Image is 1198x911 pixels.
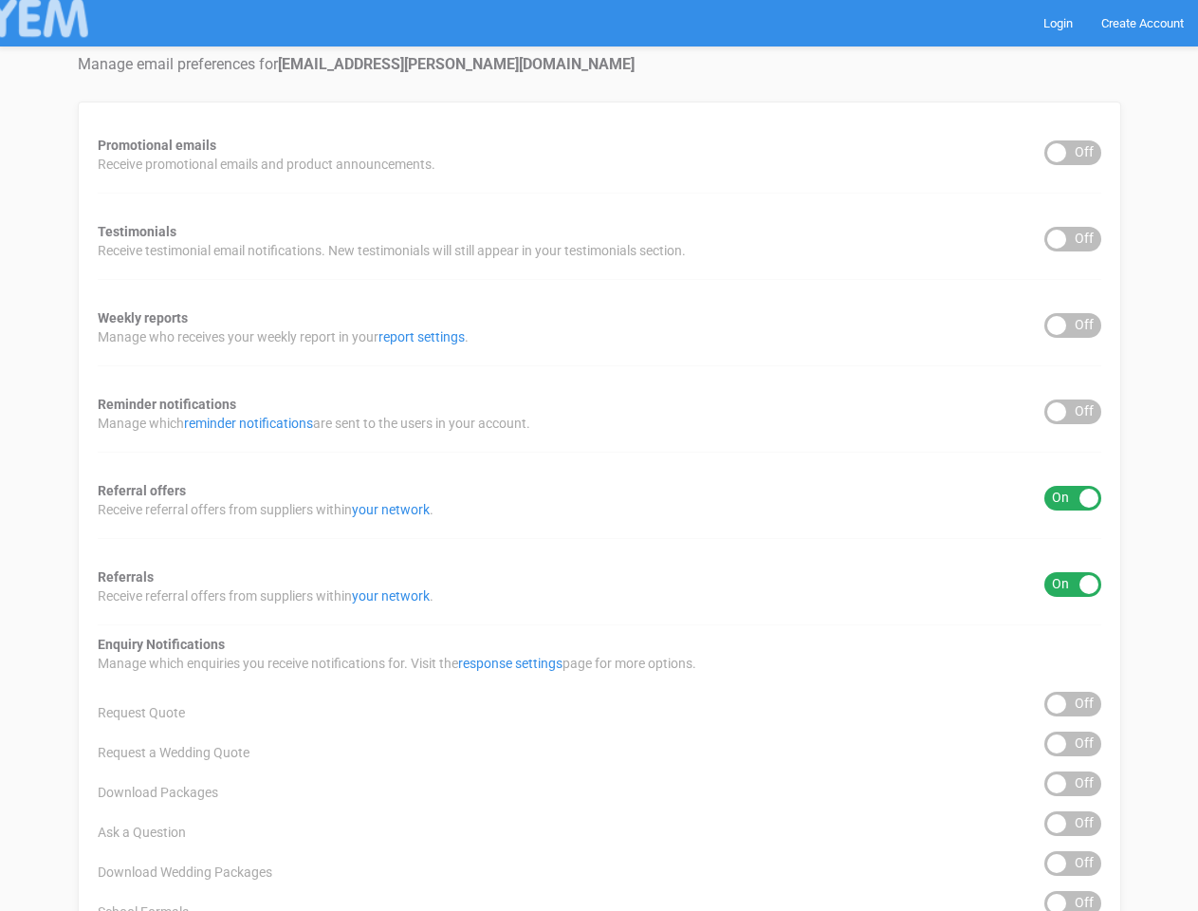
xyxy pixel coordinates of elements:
span: Manage who receives your weekly report in your . [98,327,469,346]
span: Ask a Question [98,823,186,842]
span: Receive testimonial email notifications. New testimonials will still appear in your testimonials ... [98,241,686,260]
strong: Promotional emails [98,138,216,153]
strong: [EMAIL_ADDRESS][PERSON_NAME][DOMAIN_NAME] [278,55,635,73]
span: Manage which are sent to the users in your account. [98,414,530,433]
strong: Referral offers [98,483,186,498]
a: response settings [458,656,562,671]
strong: Weekly reports [98,310,188,325]
span: Receive referral offers from suppliers within . [98,586,433,605]
span: Download Wedding Packages [98,863,272,882]
span: Download Packages [98,783,218,802]
span: Request Quote [98,703,185,722]
strong: Testimonials [98,224,176,239]
h4: Manage email preferences for [78,56,1121,73]
strong: Referrals [98,569,154,585]
strong: Enquiry Notifications [98,637,225,652]
span: Receive promotional emails and product announcements. [98,155,435,174]
strong: Reminder notifications [98,397,236,412]
a: your network [352,588,430,604]
span: Receive referral offers from suppliers within . [98,500,433,519]
span: Manage which enquiries you receive notifications for. Visit the page for more options. [98,654,696,673]
a: report settings [378,329,465,344]
span: Request a Wedding Quote [98,743,249,762]
a: reminder notifications [184,416,313,431]
a: your network [352,502,430,517]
